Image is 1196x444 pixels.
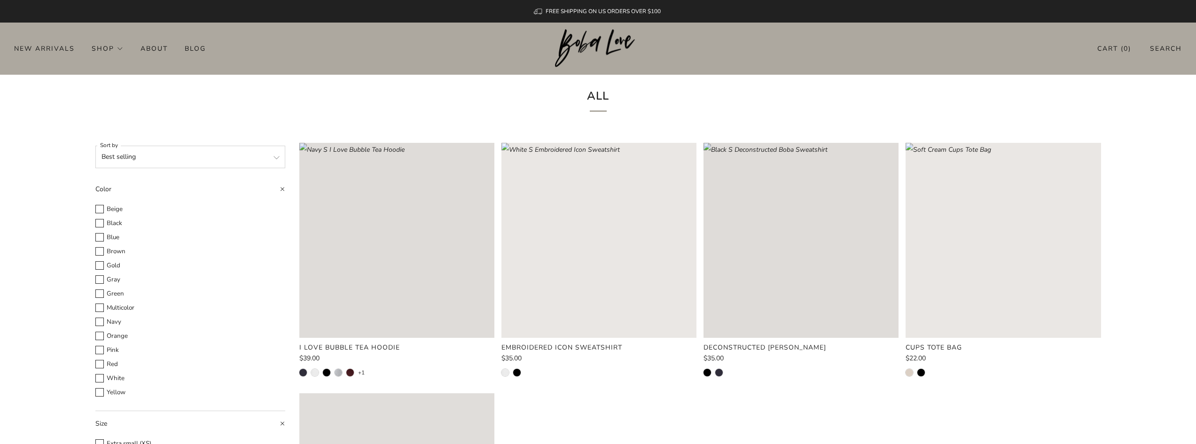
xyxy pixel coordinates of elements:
h1: All [469,86,728,112]
product-card-title: Embroidered Icon Sweatshirt [501,343,622,352]
label: Yellow [95,387,285,398]
a: Embroidered Icon Sweatshirt [501,343,696,352]
span: $35.00 [501,354,522,363]
a: Blog [185,41,206,56]
span: Color [95,185,111,194]
a: Cart [1097,41,1131,56]
a: $22.00 [906,355,1101,362]
summary: Size [95,411,285,436]
image-skeleton: Loading image: Navy S I Love Bubble Tea Hoodie [299,143,494,338]
label: Pink [95,345,285,356]
items-count: 0 [1124,44,1128,53]
a: $35.00 [501,355,696,362]
image-skeleton: Loading image: Black S Deconstructed Boba Sweatshirt [704,143,899,338]
label: Blue [95,232,285,243]
label: Multicolor [95,303,285,313]
span: FREE SHIPPING ON US ORDERS OVER $100 [546,8,661,15]
label: Gold [95,260,285,271]
product-card-title: Cups Tote Bag [906,343,962,352]
a: $39.00 [299,355,494,362]
label: Orange [95,331,285,342]
a: Black S Deconstructed Boba Sweatshirt Loading image: Black S Deconstructed Boba Sweatshirt [704,143,899,338]
a: White S Embroidered Icon Sweatshirt Loading image: White S Embroidered Icon Sweatshirt [501,143,696,338]
label: Black [95,218,285,229]
span: $35.00 [704,354,724,363]
label: Green [95,288,285,299]
a: Navy S I Love Bubble Tea Hoodie Loading image: Navy S I Love Bubble Tea Hoodie [299,143,494,338]
span: $39.00 [299,354,320,363]
summary: Color [95,182,285,202]
label: Brown [95,246,285,257]
product-card-title: Deconstructed [PERSON_NAME] [704,343,826,352]
span: Size [95,419,107,428]
img: Boba Love [555,29,641,68]
a: I Love Bubble Tea Hoodie [299,343,494,352]
a: Cups Tote Bag [906,343,1101,352]
label: Navy [95,317,285,327]
a: Search [1150,41,1182,56]
a: Shop [92,41,124,56]
a: $35.00 [704,355,899,362]
label: Red [95,359,285,370]
label: White [95,373,285,384]
product-card-title: I Love Bubble Tea Hoodie [299,343,400,352]
label: Beige [95,204,285,215]
a: New Arrivals [14,41,75,56]
a: +1 [358,369,365,376]
a: About [141,41,168,56]
span: $22.00 [906,354,926,363]
a: Soft Cream Cups Tote Bag Loading image: Soft Cream Cups Tote Bag [906,143,1101,338]
a: Deconstructed [PERSON_NAME] [704,343,899,352]
label: Gray [95,274,285,285]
